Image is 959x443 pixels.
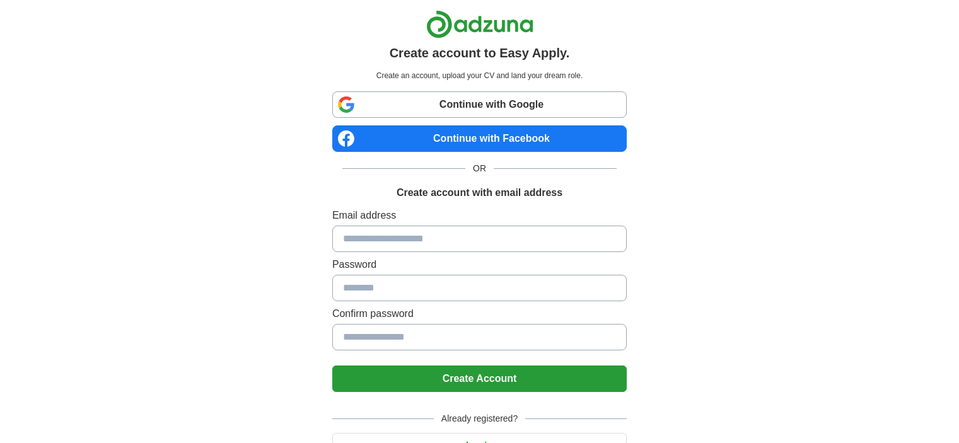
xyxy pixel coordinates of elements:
[335,70,624,81] p: Create an account, upload your CV and land your dream role.
[332,257,627,272] label: Password
[390,43,570,62] h1: Create account to Easy Apply.
[434,412,525,425] span: Already registered?
[332,208,627,223] label: Email address
[397,185,562,200] h1: Create account with email address
[332,125,627,152] a: Continue with Facebook
[332,91,627,118] a: Continue with Google
[332,306,627,321] label: Confirm password
[426,10,533,38] img: Adzuna logo
[332,365,627,392] button: Create Account
[465,162,494,175] span: OR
